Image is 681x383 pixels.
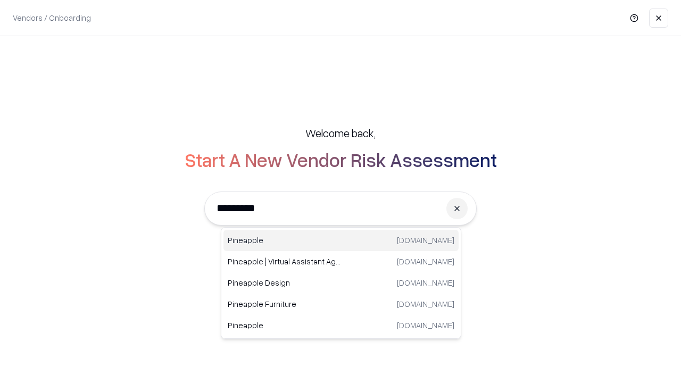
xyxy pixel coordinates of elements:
[305,126,376,140] h5: Welcome back,
[397,235,454,246] p: [DOMAIN_NAME]
[397,320,454,331] p: [DOMAIN_NAME]
[228,320,341,331] p: Pineapple
[228,277,341,288] p: Pineapple Design
[185,149,497,170] h2: Start A New Vendor Risk Assessment
[13,12,91,23] p: Vendors / Onboarding
[228,235,341,246] p: Pineapple
[228,256,341,267] p: Pineapple | Virtual Assistant Agency
[397,277,454,288] p: [DOMAIN_NAME]
[221,227,461,339] div: Suggestions
[397,298,454,310] p: [DOMAIN_NAME]
[228,298,341,310] p: Pineapple Furniture
[397,256,454,267] p: [DOMAIN_NAME]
